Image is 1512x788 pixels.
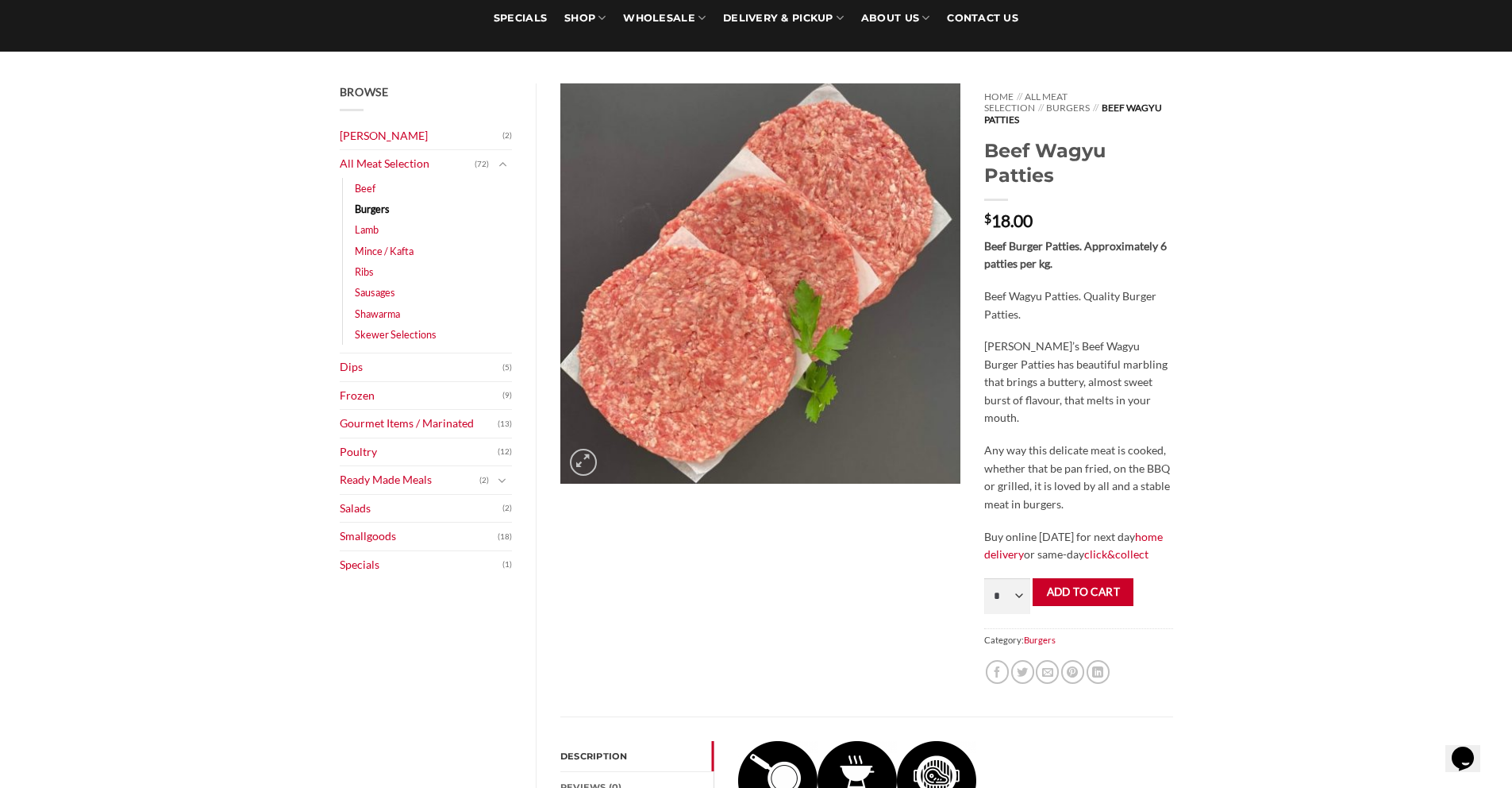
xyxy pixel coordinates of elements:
a: Home [984,91,1014,102]
a: Description [560,741,714,771]
a: Burgers [355,199,390,219]
a: Mince / Kafta [355,241,414,261]
a: All Meat Selection [340,150,475,178]
strong: Beef Burger Patties. Approximately 6 patties per kg. [984,239,1167,271]
iframe: chat widget [1445,724,1496,772]
a: Pin on Pinterest [1061,660,1084,683]
button: Add to cart [1033,578,1133,606]
a: Poultry [340,438,498,466]
bdi: 18.00 [984,211,1033,230]
a: Share on Facebook [986,660,1009,683]
span: Category: [984,628,1172,651]
a: Ribs [355,261,374,282]
button: Toggle [493,156,512,173]
a: Salads [340,495,503,523]
p: Buy online [DATE] for next day or same-day [984,528,1172,564]
p: [PERSON_NAME]’s Beef Wagyu Burger Patties has beautiful marbling that brings a buttery, almost sw... [984,338,1172,427]
span: (2) [502,496,512,520]
a: Share on LinkedIn [1087,660,1110,683]
p: Any way this delicate meat is cooked, whether that be pan fried, on the BBQ or grilled, it is lov... [984,442,1172,513]
span: (2) [502,124,512,148]
a: Ready Made Meals [340,466,480,494]
a: click&collect [1084,547,1148,561]
a: Shawarma [355,303,400,324]
a: Zoom [570,449,597,476]
a: Smallgoods [340,523,498,550]
a: Frozen [340,382,503,410]
img: Beef Wagyu Patties [560,83,960,484]
span: (13) [498,412,512,436]
a: Gourmet Items / Marinated [340,410,498,438]
a: Share on Twitter [1011,660,1034,683]
span: // [1038,102,1044,114]
span: (2) [479,469,489,492]
a: All Meat Selection [984,91,1068,114]
a: Sausages [355,282,395,303]
h1: Beef Wagyu Patties [984,138,1172,187]
a: Burgers [1024,635,1056,645]
span: (9) [502,384,512,408]
span: Beef Wagyu Patties [984,102,1161,125]
a: Specials [340,551,503,579]
span: (12) [498,440,512,464]
a: Beef [355,178,375,199]
span: Browse [340,85,389,98]
button: Toggle [493,472,512,489]
a: Email to a Friend [1036,660,1059,683]
span: (5) [502,356,512,380]
a: Skewer Selections [355,324,437,345]
span: (18) [498,525,512,549]
a: [PERSON_NAME] [340,122,503,150]
a: Lamb [355,219,379,240]
span: $ [984,212,991,225]
span: (72) [475,153,489,176]
p: Beef Wagyu Patties. Quality Burger Patties. [984,288,1172,323]
a: Dips [340,353,503,381]
span: // [1093,102,1098,114]
span: (1) [502,553,512,577]
span: // [1017,91,1022,102]
a: Burgers [1046,102,1090,114]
